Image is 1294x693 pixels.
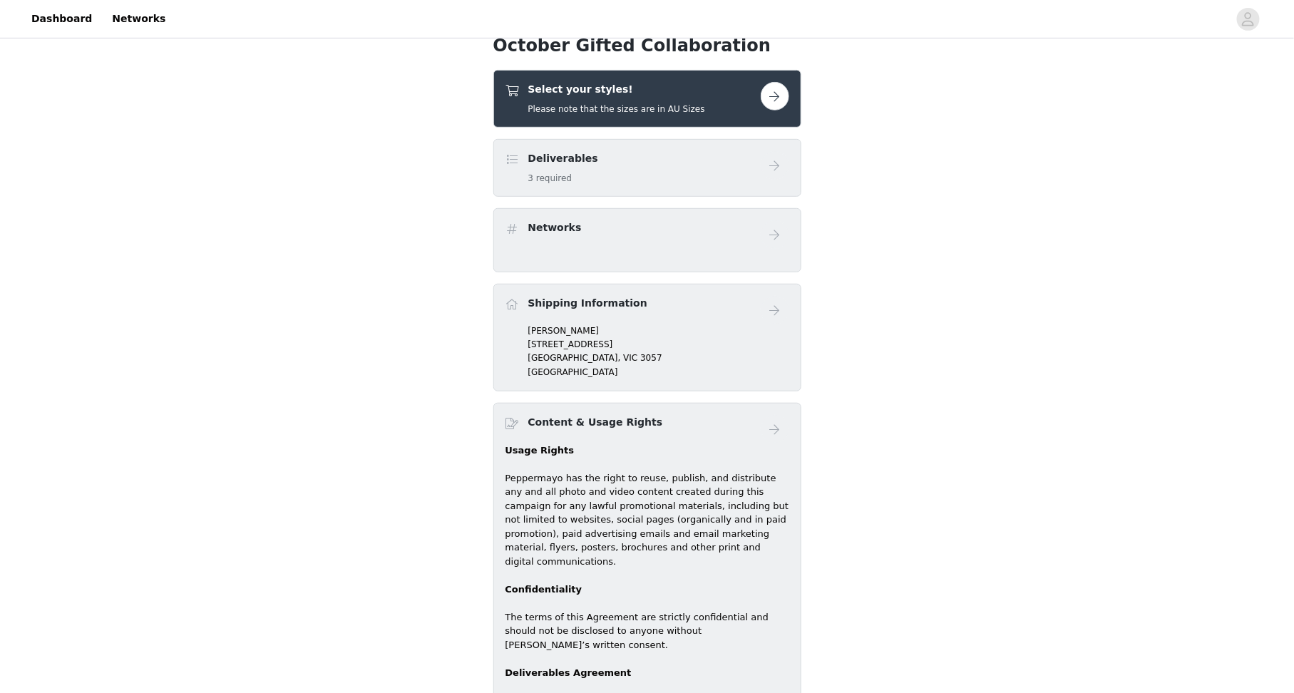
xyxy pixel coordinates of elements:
[493,139,801,197] div: Deliverables
[528,220,582,235] h4: Networks
[1241,8,1255,31] div: avatar
[505,667,632,678] strong: Deliverables Agreement
[505,445,575,456] strong: Usage Rights
[528,103,705,115] h5: Please note that the sizes are in AU Sizes
[528,324,789,337] p: [PERSON_NAME]
[493,284,801,391] div: Shipping Information
[623,353,637,363] span: VIC
[493,208,801,272] div: Networks
[528,353,621,363] span: [GEOGRAPHIC_DATA],
[528,338,789,351] p: [STREET_ADDRESS]
[505,584,582,595] strong: Confidentiality
[103,3,174,35] a: Networks
[23,3,101,35] a: Dashboard
[505,443,789,652] p: Peppermayo has the right to reuse, publish, and distribute any and all photo and video content cr...
[493,33,801,58] h1: October Gifted Collaboration
[640,353,662,363] span: 3057
[528,366,789,379] p: [GEOGRAPHIC_DATA]
[528,151,598,166] h4: Deliverables
[493,70,801,128] div: Select your styles!
[528,415,663,430] h4: Content & Usage Rights
[528,296,647,311] h4: Shipping Information
[528,82,705,97] h4: Select your styles!
[528,172,598,185] h5: 3 required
